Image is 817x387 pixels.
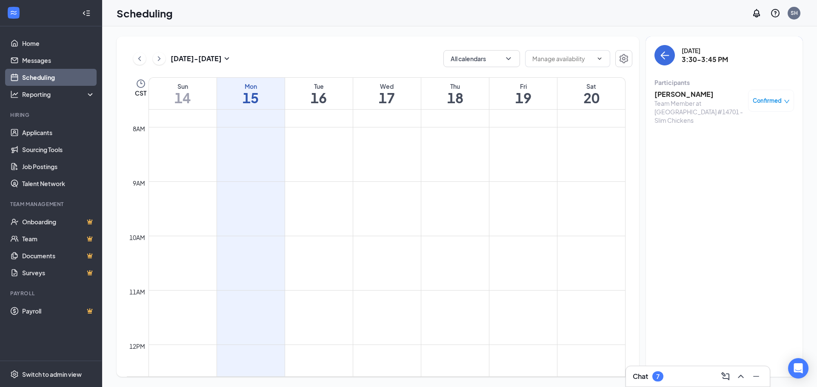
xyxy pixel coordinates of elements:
div: Sun [149,82,217,90]
a: PayrollCrown [22,302,95,319]
button: Minimize [749,370,763,383]
a: September 14, 2025 [149,78,217,109]
a: Job Postings [22,158,95,175]
a: September 19, 2025 [489,78,557,109]
div: Hiring [10,111,93,119]
a: September 20, 2025 [557,78,625,109]
div: Open Intercom Messenger [788,358,808,379]
svg: ChevronUp [736,371,746,381]
a: September 16, 2025 [285,78,353,109]
button: ChevronRight [153,52,166,65]
a: Scheduling [22,69,95,86]
a: Messages [22,52,95,69]
svg: SmallChevronDown [222,54,232,64]
h1: 19 [489,90,557,105]
div: 10am [128,233,147,242]
svg: Settings [619,54,629,64]
div: 9am [131,178,147,188]
div: 8am [131,124,147,133]
div: Reporting [22,90,95,99]
button: ComposeMessage [719,370,732,383]
div: Participants [654,78,794,87]
svg: ComposeMessage [720,371,731,381]
div: 11am [128,287,147,297]
h1: 17 [353,90,421,105]
div: 12pm [128,342,147,351]
a: Home [22,35,95,52]
svg: ArrowLeft [660,50,670,60]
button: ChevronLeft [133,52,146,65]
button: All calendarsChevronDown [443,50,520,67]
svg: Analysis [10,90,19,99]
h1: 18 [421,90,489,105]
div: Wed [353,82,421,90]
svg: Clock [136,79,146,89]
div: Sat [557,82,625,90]
svg: Collapse [82,9,91,17]
a: Talent Network [22,175,95,192]
input: Manage availability [532,54,593,63]
h3: [DATE] - [DATE] [171,54,222,63]
a: TeamCrown [22,230,95,247]
div: Team Management [10,201,93,208]
a: DocumentsCrown [22,247,95,264]
svg: ChevronDown [596,55,603,62]
div: Mon [217,82,285,90]
h3: Chat [633,372,648,381]
button: ChevronUp [734,370,748,383]
div: Payroll [10,290,93,297]
button: back-button [654,45,675,65]
div: Fri [489,82,557,90]
h3: [PERSON_NAME] [654,90,744,99]
a: Applicants [22,124,95,141]
span: CST [135,89,146,97]
div: 7 [656,373,660,380]
div: Tue [285,82,353,90]
svg: QuestionInfo [770,8,780,18]
h1: Scheduling [117,6,173,20]
svg: Notifications [751,8,762,18]
h1: 15 [217,90,285,105]
h1: 20 [557,90,625,105]
a: OnboardingCrown [22,213,95,230]
a: Sourcing Tools [22,141,95,158]
span: down [784,99,790,105]
svg: Settings [10,370,19,379]
a: September 15, 2025 [217,78,285,109]
div: Team Member at [GEOGRAPHIC_DATA] #14701 - Slim Chickens [654,99,744,124]
h3: 3:30-3:45 PM [682,55,728,64]
div: SH [791,9,798,17]
a: September 18, 2025 [421,78,489,109]
span: Confirmed [753,96,782,105]
h1: 14 [149,90,217,105]
button: Settings [615,50,632,67]
h1: 16 [285,90,353,105]
a: September 17, 2025 [353,78,421,109]
svg: Minimize [751,371,761,381]
a: SurveysCrown [22,264,95,281]
svg: ChevronDown [504,54,513,63]
div: [DATE] [682,46,728,55]
svg: WorkstreamLogo [9,8,18,17]
svg: ChevronLeft [135,54,144,64]
div: Switch to admin view [22,370,82,379]
div: Thu [421,82,489,90]
svg: ChevronRight [155,54,163,64]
